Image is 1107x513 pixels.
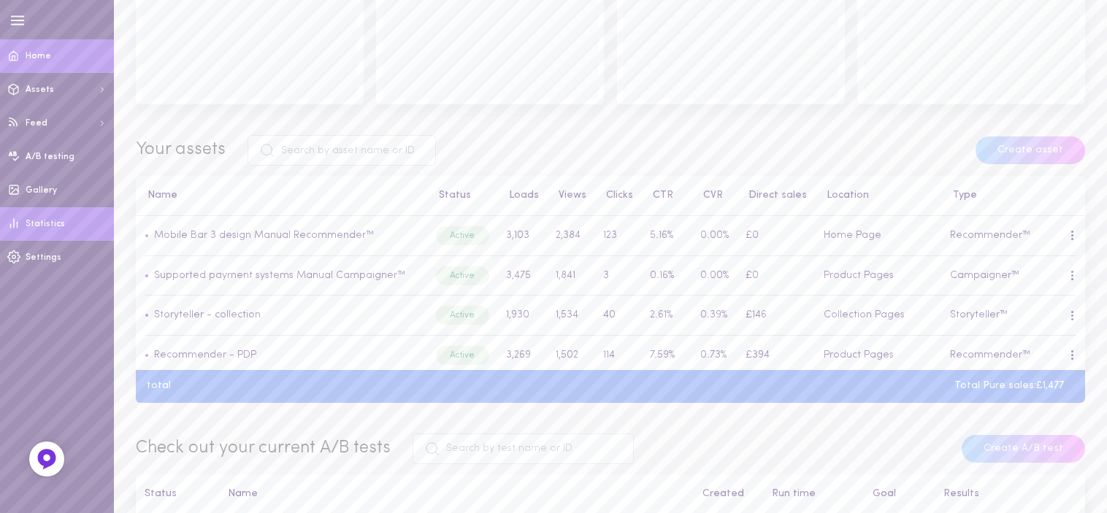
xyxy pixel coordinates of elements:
[692,336,737,376] td: 0.73%
[26,220,65,228] span: Statistics
[497,255,547,296] td: 3,475
[824,270,894,281] span: Product Pages
[642,336,692,376] td: 7.59%
[737,216,815,256] td: £0
[432,190,471,201] button: Status
[140,190,177,201] button: Name
[819,190,869,201] button: Location
[946,190,977,201] button: Type
[547,336,594,376] td: 1,502
[595,296,642,336] td: 40
[248,135,436,166] input: Search by asset name or ID
[950,270,1019,281] span: Campaigner™
[547,255,594,296] td: 1,841
[26,85,54,94] span: Assets
[154,270,405,281] a: Supported payment systems Manual Campaigner™
[436,226,489,245] div: Active
[737,255,815,296] td: £0
[154,350,256,360] a: Recommender - PDP
[547,216,594,256] td: 2,384
[436,346,489,365] div: Active
[136,381,182,391] div: total
[737,336,815,376] td: £394
[950,309,1008,320] span: Storyteller™
[642,296,692,336] td: 2.61%
[737,296,815,336] td: £146
[145,270,149,281] span: •
[36,448,58,470] img: Feedback Button
[136,141,226,158] span: Your assets
[824,230,881,241] span: Home Page
[154,309,261,320] a: Storyteller - collection
[599,190,633,201] button: Clicks
[149,309,261,320] a: Storyteller - collection
[824,309,905,320] span: Collection Pages
[642,216,692,256] td: 5.16%
[943,381,1075,391] div: Total Pure sales: £1,477
[497,216,547,256] td: 3,103
[696,190,723,201] button: CVR
[136,439,391,457] span: Check out your current A/B tests
[962,443,1085,454] a: Create A/B test
[824,350,894,360] span: Product Pages
[502,190,539,201] button: Loads
[436,306,489,325] div: Active
[26,52,51,61] span: Home
[976,136,1085,164] button: Create asset
[595,336,642,376] td: 114
[950,230,1030,241] span: Recommender™
[692,296,737,336] td: 0.39%
[950,350,1030,360] span: Recommender™
[26,153,74,161] span: A/B testing
[547,296,594,336] td: 1,534
[646,190,673,201] button: CTR
[962,435,1085,463] button: Create A/B test
[145,350,149,360] span: •
[145,309,149,320] span: •
[26,119,47,128] span: Feed
[26,253,61,262] span: Settings
[642,255,692,296] td: 0.16%
[692,255,737,296] td: 0.00%
[741,190,807,201] button: Direct sales
[413,433,634,464] input: Search by test name or ID
[149,230,374,241] a: Mobile Bar 3 design Manual Recommender™
[149,350,256,360] a: Recommender - PDP
[26,186,57,195] span: Gallery
[497,296,547,336] td: 1,930
[497,336,547,376] td: 3,269
[692,216,737,256] td: 0.00%
[595,216,642,256] td: 123
[595,255,642,296] td: 3
[551,190,586,201] button: Views
[149,270,405,281] a: Supported payment systems Manual Campaigner™
[436,266,489,285] div: Active
[154,230,374,241] a: Mobile Bar 3 design Manual Recommender™
[145,230,149,241] span: •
